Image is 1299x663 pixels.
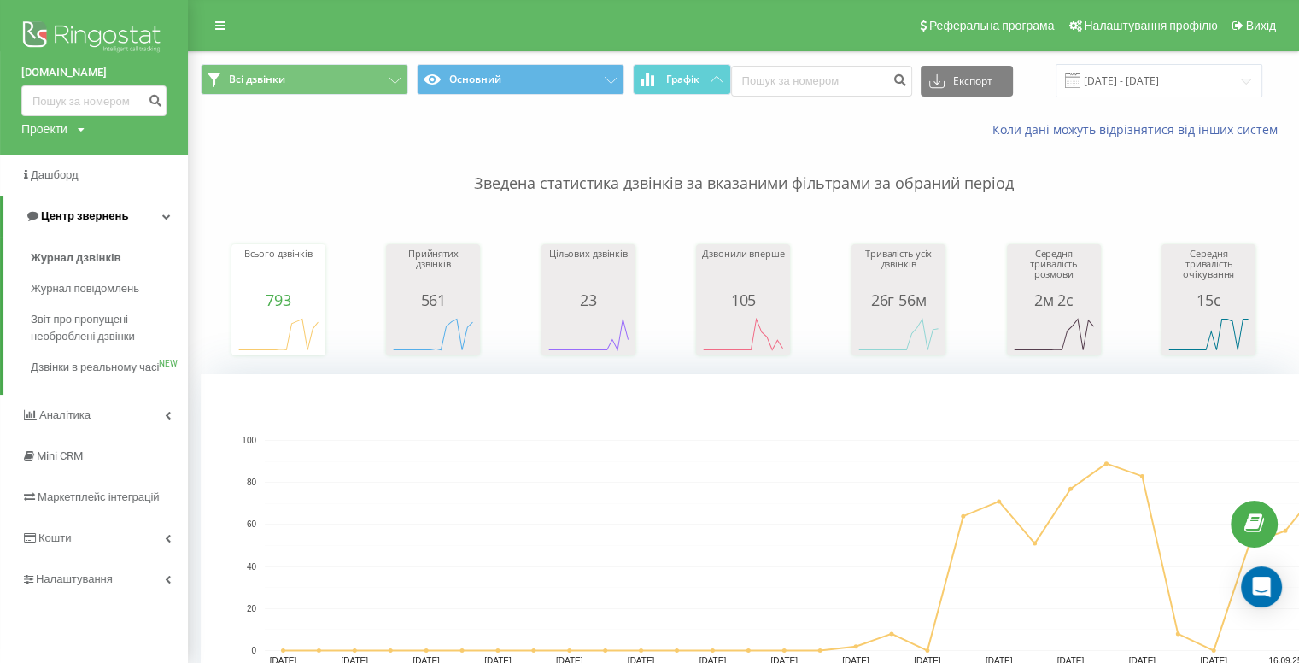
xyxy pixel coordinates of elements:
svg: A chart. [856,308,941,360]
a: Коли дані можуть відрізнятися вiд інших систем [992,121,1286,138]
button: Основний [417,64,624,95]
div: Цільових дзвінків [546,249,631,291]
p: Зведена статистика дзвінків за вказаними фільтрами за обраний період [201,138,1286,195]
svg: A chart. [700,308,786,360]
span: Вихід [1246,19,1276,32]
span: Центр звернень [41,209,128,222]
div: 105 [700,291,786,308]
a: Звіт про пропущені необроблені дзвінки [31,304,188,352]
div: 2м 2с [1011,291,1097,308]
img: Ringostat logo [21,17,167,60]
span: Журнал повідомлень [31,280,139,297]
span: Дзвінки в реальному часі [31,359,159,376]
div: 26г 56м [856,291,941,308]
span: Mini CRM [37,449,83,462]
text: 40 [247,562,257,572]
div: 561 [390,291,476,308]
div: Тривалість усіх дзвінків [856,249,941,291]
text: 0 [251,646,256,655]
input: Пошук за номером [21,85,167,116]
text: 80 [247,478,257,487]
svg: A chart. [390,308,476,360]
span: Дашборд [31,168,79,181]
a: [DOMAIN_NAME] [21,64,167,81]
div: Середня тривалість розмови [1011,249,1097,291]
div: 23 [546,291,631,308]
div: Всього дзвінків [236,249,321,291]
button: Графік [633,64,731,95]
span: Реферальна програма [929,19,1055,32]
button: Експорт [921,66,1013,97]
div: Прийнятих дзвінків [390,249,476,291]
div: Проекти [21,120,67,138]
svg: A chart. [236,308,321,360]
span: Аналiтика [39,408,91,421]
text: 100 [242,436,256,445]
span: Налаштування профілю [1084,19,1217,32]
svg: A chart. [1011,308,1097,360]
a: Журнал повідомлень [31,273,188,304]
svg: A chart. [1166,308,1251,360]
button: Всі дзвінки [201,64,408,95]
span: Графік [666,73,699,85]
a: Дзвінки в реальному часіNEW [31,352,188,383]
div: Середня тривалість очікування [1166,249,1251,291]
text: 20 [247,604,257,613]
span: Налаштування [36,572,113,585]
a: Центр звернень [3,196,188,237]
svg: A chart. [546,308,631,360]
span: Маркетплейс інтеграцій [38,490,160,503]
span: Кошти [38,531,71,544]
span: Всі дзвінки [229,73,285,86]
a: Журнал дзвінків [31,243,188,273]
div: Дзвонили вперше [700,249,786,291]
div: 793 [236,291,321,308]
span: Журнал дзвінків [31,249,121,267]
div: Open Intercom Messenger [1241,566,1282,607]
div: 15с [1166,291,1251,308]
input: Пошук за номером [731,66,912,97]
text: 60 [247,520,257,530]
span: Звіт про пропущені необроблені дзвінки [31,311,179,345]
